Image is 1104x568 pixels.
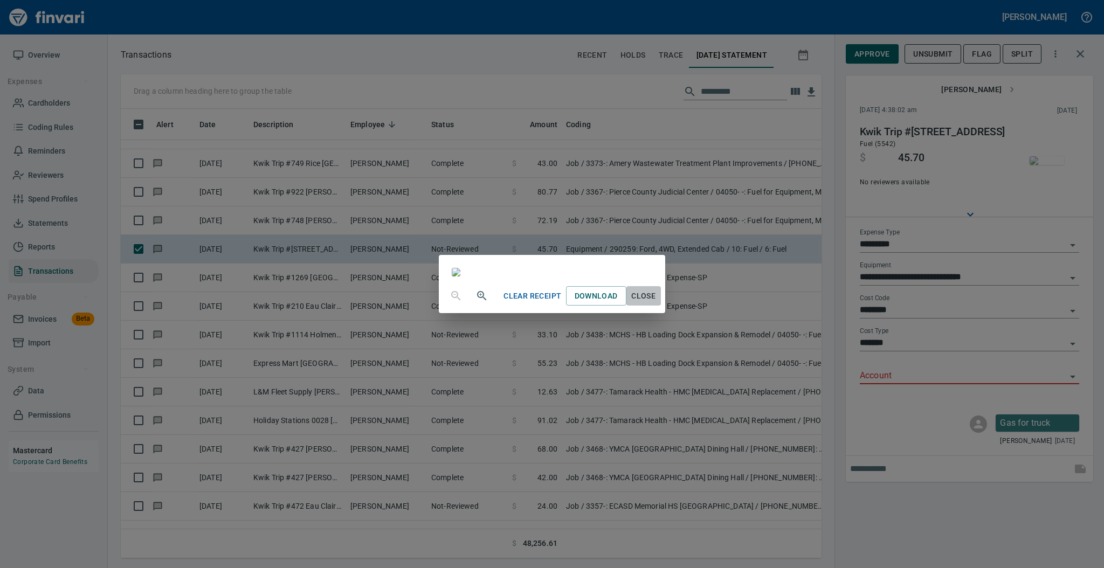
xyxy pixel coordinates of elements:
[452,268,460,276] img: receipts%2Fmarketjohnson%2F2025-08-12%2FDYli0365UTUxtk1vV2poZ4b4vnv1__cXUZ6Q7rUYmtbELYMwey.jpg
[575,289,618,303] span: Download
[566,286,626,306] a: Download
[503,289,561,303] span: Clear Receipt
[631,289,657,303] span: Close
[626,286,661,306] button: Close
[499,286,565,306] button: Clear Receipt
